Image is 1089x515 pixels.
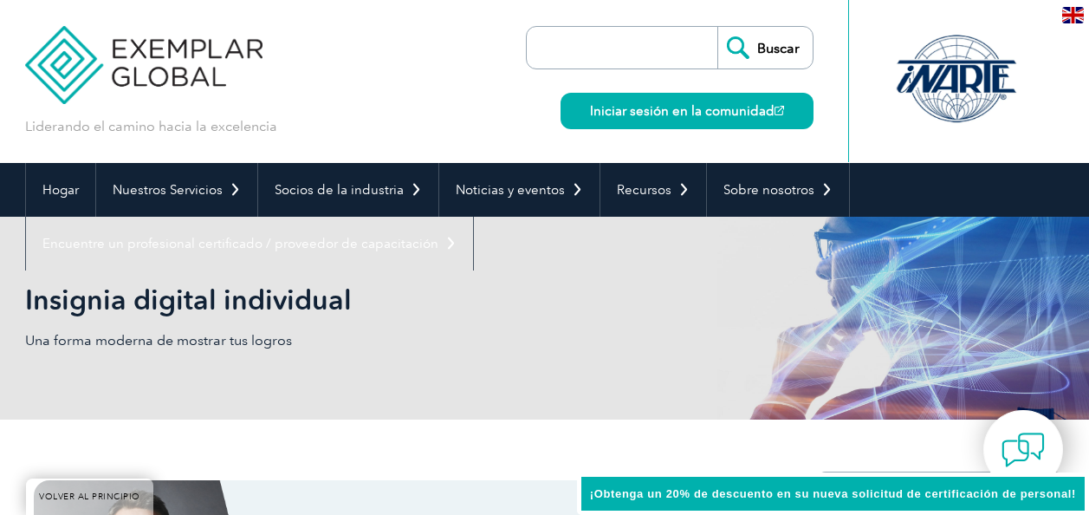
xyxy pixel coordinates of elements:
[439,163,600,217] a: Noticias y eventos
[258,163,438,217] a: Socios de la industria
[25,117,277,136] p: Liderando el camino hacia la excelencia
[717,27,813,68] input: Buscar
[590,103,775,119] font: Iniciar sesión en la comunidad
[775,106,784,115] img: open_square.png
[1001,428,1045,472] img: contact-chat.png
[96,163,257,217] a: Nuestros Servicios
[600,163,706,217] a: Recursos
[26,217,473,271] a: Encuentre un profesional certificado / proveedor de capacitación
[25,286,753,314] h2: Insignia digital individual
[26,479,153,515] a: VOLVER AL PRINCIPIO
[25,331,545,350] p: Una forma moderna de mostrar tus logros
[1062,7,1084,23] img: en
[561,93,814,129] a: Iniciar sesión en la comunidad
[590,487,1076,500] span: ¡Obtenga un 20% de descuento en su nueva solicitud de certificación de personal!
[26,163,95,217] a: Hogar
[707,163,849,217] a: Sobre nosotros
